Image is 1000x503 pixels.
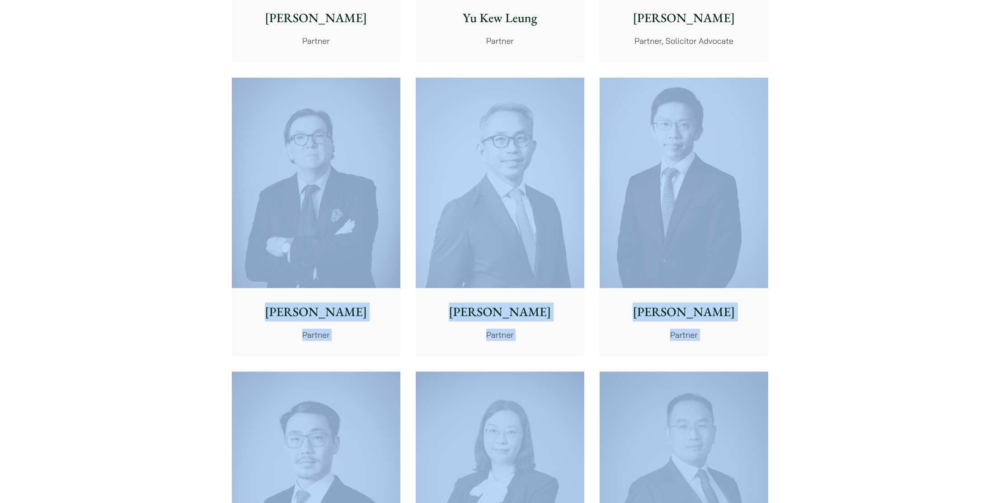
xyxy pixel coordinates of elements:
img: Henry Ma photo [600,78,768,289]
p: [PERSON_NAME] [607,303,761,321]
p: [PERSON_NAME] [423,303,577,321]
p: Partner, Solicitor Advocate [607,35,761,47]
p: Partner [423,35,577,47]
p: Yu Kew Leung [423,9,577,28]
a: Henry Ma photo [PERSON_NAME] Partner [600,78,768,357]
p: Partner [239,35,393,47]
p: [PERSON_NAME] [239,303,393,321]
p: Partner [607,329,761,341]
p: Partner [239,329,393,341]
p: Partner [423,329,577,341]
a: [PERSON_NAME] Partner [416,78,584,357]
p: [PERSON_NAME] [239,9,393,28]
a: [PERSON_NAME] Partner [232,78,400,357]
p: [PERSON_NAME] [607,9,761,28]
